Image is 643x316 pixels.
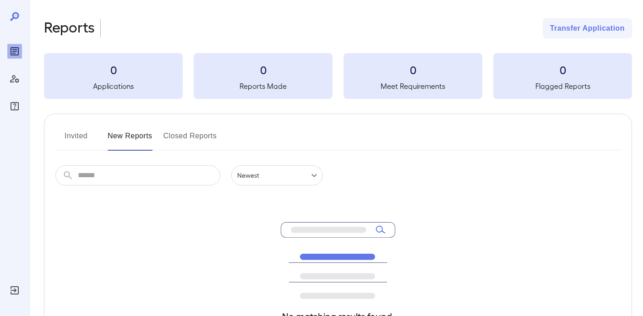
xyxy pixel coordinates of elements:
h5: Meet Requirements [343,81,482,92]
div: Manage Users [7,71,22,86]
h3: 0 [194,62,332,77]
h3: 0 [343,62,482,77]
h3: 0 [493,62,632,77]
div: Reports [7,44,22,59]
summary: 0Applications0Reports Made0Meet Requirements0Flagged Reports [44,53,632,99]
button: New Reports [108,129,153,151]
h5: Flagged Reports [493,81,632,92]
button: Transfer Application [543,18,632,38]
h5: Reports Made [194,81,332,92]
h2: Reports [44,18,95,38]
div: Log Out [7,283,22,298]
h3: 0 [44,62,183,77]
div: Newest [231,165,323,185]
div: FAQ [7,99,22,114]
button: Closed Reports [163,129,217,151]
h5: Applications [44,81,183,92]
button: Invited [55,129,97,151]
